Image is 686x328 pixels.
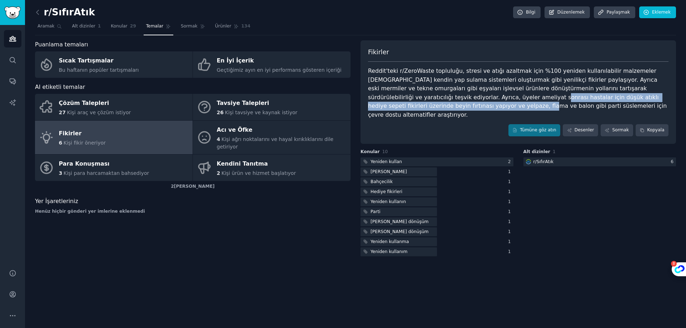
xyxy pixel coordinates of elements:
[35,51,193,78] a: Sıcak TartışmalarBu haftanın popüler tartışmaları
[72,24,95,29] font: Alt dizinler
[217,67,342,73] font: Geçtiğimiz ayın en iyi performans gösteren içeriği
[508,249,511,254] font: 1
[361,167,513,176] a: [PERSON_NAME]1
[371,229,429,234] font: [PERSON_NAME] dönüşüm
[361,187,513,196] a: Hediye fikirleri1
[4,6,21,19] img: GummySearch logosu
[222,170,296,176] font: Kişi ürün ve hizmet başlatıyor
[59,170,63,176] font: 3
[361,237,513,246] a: Yeniden kullanma1
[69,21,103,35] a: Alt dizinler1
[361,149,380,154] font: Konular
[508,189,511,194] font: 1
[647,127,664,132] font: Kopyala
[35,198,78,205] font: Yer İşaretleriniz
[64,140,106,146] font: Kişi fikir öneriyor
[371,159,402,164] font: Yeniden kullan
[217,110,224,115] font: 26
[111,24,127,29] font: Konular
[371,179,393,184] font: Bahçecilik
[545,6,590,19] a: Düzenlemek
[64,170,149,176] font: Kişi para harcamaktan bahsediyor
[361,247,513,256] a: Yeniden kullanım1
[601,124,633,136] a: Sormak
[217,136,334,150] font: Kişi ağrı noktalarını ve hayal kırıklıklarını dile getiriyor
[225,110,297,115] font: Kişi tavsiye ve kaynak istiyor
[130,24,136,29] font: 29
[371,199,406,204] font: Yeniden kullanın
[513,6,541,19] a: Bilgi
[382,149,388,154] font: 10
[368,49,389,56] font: Fikirler
[59,100,109,106] font: Çözüm Talepleri
[217,57,254,64] font: En İyi İçerik
[553,149,556,154] font: 1
[44,7,95,17] font: r/SıfırAtık
[523,157,676,166] a: Sıfır Atıkr/SıfırAtık6
[636,124,668,136] button: Kopyala
[533,159,537,164] font: r/
[59,160,110,167] font: Para Konuşması
[59,110,66,115] font: 27
[508,209,511,214] font: 1
[213,21,253,35] a: Ürünler134
[639,6,676,19] a: Eklemek
[371,169,407,174] font: [PERSON_NAME]
[217,126,253,133] font: Acı ve Öfke
[59,57,114,64] font: Sıcak Tartışmalar
[361,177,513,186] a: Bahçecilik1
[35,21,64,35] a: Aramak
[652,10,671,15] font: Eklemek
[557,10,585,15] font: Düzenlemek
[508,179,511,184] font: 1
[612,127,629,132] font: Sormak
[607,10,630,15] font: Paylaşmak
[371,209,381,214] font: Parti
[368,67,668,118] font: Reddit'teki r/ZeroWaste topluluğu, stresi ve atığı azaltmak için %100 yeniden kullanılabilir malz...
[508,219,511,224] font: 1
[241,24,250,29] font: 134
[193,155,351,181] a: Kendini Tanıtma2Kişi ürün ve hizmet başlatıyor
[98,24,101,29] font: 1
[174,184,215,189] font: [PERSON_NAME]
[215,24,232,29] font: Ürünler
[171,184,174,189] font: 2
[508,239,511,244] font: 1
[144,21,173,35] a: Temalar
[361,207,513,216] a: Parti1
[59,140,63,146] font: 6
[178,21,208,35] a: Sormak
[523,149,550,154] font: Alt dizinler
[193,51,351,78] a: En İyi İçerikGeçtiğimiz ayın en iyi performans gösteren içeriği
[371,239,409,244] font: Yeniden kullanma
[146,24,163,29] font: Temalar
[35,41,88,48] font: Puanlama temaları
[59,67,139,73] font: Bu haftanın popüler tartışmaları
[371,249,407,254] font: Yeniden kullanım
[35,155,193,181] a: Para Konuşması3Kişi para harcamaktan bahsediyor
[508,169,511,174] font: 1
[371,219,429,224] font: [PERSON_NAME] dönüşüm
[35,94,193,120] a: Çözüm Talepleri27Kişi araç ve çözüm istiyor
[35,209,145,214] font: Henüz hiçbir gönderi yer imlerine eklenmedi
[361,157,513,166] a: Yeniden kullan2
[508,199,511,204] font: 1
[193,94,351,120] a: Tavsiye Talepleri26Kişi tavsiye ve kaynak istiyor
[671,159,673,164] font: 6
[193,121,351,155] a: Acı ve Öfke4Kişi ağrı noktalarını ve hayal kırıklıklarını dile getiriyor
[361,227,513,236] a: [PERSON_NAME] dönüşüm1
[526,10,535,15] font: Bilgi
[508,124,561,136] a: Tümüne göz atın
[35,84,85,90] font: AI etiketli temalar
[181,24,198,29] font: Sormak
[575,127,594,132] font: Desenler
[371,189,402,194] font: Hediye fikirleri
[361,217,513,226] a: [PERSON_NAME] dönüşüm1
[508,159,511,164] font: 2
[526,159,531,164] img: Sıfır Atık
[59,130,82,137] font: Fikirler
[108,21,138,35] a: Konular29
[217,136,220,142] font: 4
[594,6,635,19] a: Paylaşmak
[361,197,513,206] a: Yeniden kullanın1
